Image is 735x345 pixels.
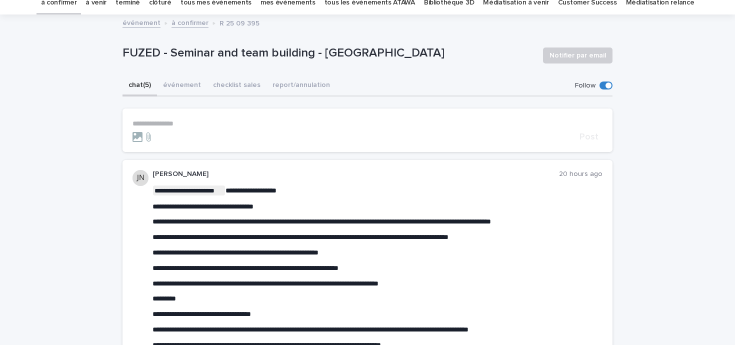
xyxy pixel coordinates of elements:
a: à confirmer [171,16,208,28]
p: [PERSON_NAME] [152,170,559,178]
p: FUZED - Seminar and team building - [GEOGRAPHIC_DATA] [122,46,535,60]
button: chat (5) [122,75,157,96]
a: événement [122,16,160,28]
button: événement [157,75,207,96]
button: checklist sales [207,75,266,96]
button: Notifier par email [543,47,612,63]
p: R 25 09 395 [219,17,259,28]
button: report/annulation [266,75,336,96]
span: Notifier par email [549,50,606,60]
span: Post [579,132,598,141]
button: Post [575,132,602,141]
p: Follow [575,81,595,90]
p: 20 hours ago [559,170,602,178]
